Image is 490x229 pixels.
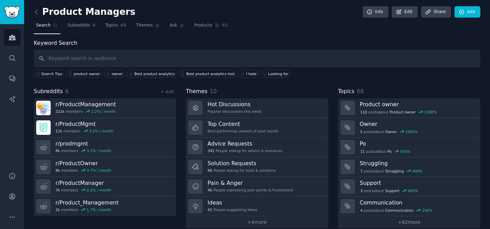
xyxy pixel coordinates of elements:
span: 91 [222,22,228,29]
a: Top ContentBest-performing content of past month [186,118,328,138]
a: Po11postsaboutPo650% [338,138,480,157]
span: 8k [55,168,60,173]
span: 68 [121,22,126,29]
div: 3.7 % / month [87,168,111,173]
div: post s about [360,129,419,135]
h2: Product Managers [34,7,135,18]
a: Edit [392,6,418,18]
span: 10 [210,88,217,94]
img: ProductMgmt [36,120,51,135]
a: Subreddits6 [65,20,98,34]
div: members [55,168,111,173]
a: +62more [338,216,480,228]
h3: r/ ProductMgmt [55,120,113,128]
div: 2.2 % / month [91,109,116,114]
span: 11 [360,149,365,154]
span: 8k [55,148,60,153]
a: Solution Requests96People asking for tools & solutions [186,157,328,177]
span: 7 [360,169,363,173]
div: post s about [360,207,433,213]
div: People expressing pain points & frustrations [207,188,293,192]
span: 42 [207,207,212,212]
div: 650 % [400,149,410,154]
a: r/Product_Management2kmembers1.7% / month [34,197,176,216]
h3: Struggling [360,160,476,167]
a: r/ProductOwner8kmembers3.7% / month [34,157,176,177]
div: 400 % [408,188,418,193]
span: Subreddits [34,87,63,96]
div: 1000 % [405,129,418,134]
div: members [55,188,111,192]
h3: Pain & Anger [207,179,293,187]
a: Pain & Anger46People expressing pain points & frustrations [186,177,328,197]
div: People asking for tools & solutions [207,168,276,173]
span: 4 [360,208,363,213]
div: 150 % [422,208,432,213]
a: r/prodmgmt8kmembers3.1% / month [34,138,176,157]
span: Po [387,149,391,154]
h3: r/ ProductOwner [55,160,111,167]
span: Themes [136,22,153,29]
div: 1.7 % / month [87,207,111,212]
a: r/ProductManager7kmembers2.2% / month [34,177,176,197]
span: 68 [357,88,364,94]
a: Search [34,20,60,34]
a: r/ProductManagement221kmembers2.2% / month [34,98,176,118]
h3: Ideas [207,199,257,206]
h3: Top Content [207,120,278,128]
a: Ask [167,20,187,34]
span: Communication [385,208,414,213]
a: Topics68 [103,20,129,34]
div: post s about [360,168,423,174]
div: Popular discussions this week [207,109,261,114]
span: 3 [360,188,363,193]
span: Topics [338,87,355,96]
span: Products [194,22,212,29]
img: GummySearch logo [4,6,20,18]
div: product owner [74,71,100,76]
h3: Product owner [360,101,476,108]
span: Search [36,22,51,29]
a: Looking for [261,70,290,78]
span: 96 [207,168,212,173]
div: members [55,129,113,133]
a: Struggling7postsaboutStruggling400% [338,157,480,177]
h3: Po [360,140,476,147]
label: Keyword Search [34,40,77,46]
h3: r/ ProductManager [55,179,111,187]
div: members [55,207,119,212]
img: ProductManagement [36,101,51,115]
a: Share [421,6,451,18]
div: Best product analytics [134,71,175,76]
button: Search Tips [34,70,64,78]
a: Owner5postsaboutOwner1000% [338,118,480,138]
a: Best product analytics [127,70,176,78]
h3: Owner [360,120,476,128]
span: 342 [207,148,214,153]
a: owner [104,70,124,78]
input: Keyword search in audience [34,50,480,67]
h3: Solution Requests [207,160,276,167]
div: members [55,148,111,153]
span: 7k [55,188,60,192]
div: owner [112,71,123,76]
div: 3.2 % / month [89,129,113,133]
span: Search Tips [41,71,62,76]
a: Product owner110postsaboutProduct owner1000% [338,98,480,118]
span: Struggling [385,169,404,173]
span: Ask [170,22,177,29]
span: 6 [65,88,69,94]
span: 6 [93,22,96,29]
div: Best-performing content of past month [207,129,278,133]
div: post s about [360,148,411,155]
span: Themes [186,87,207,96]
div: 1000 % [424,110,437,114]
div: Looking for [268,71,288,76]
div: People asking for advice & resources [207,148,282,153]
span: Product owner [390,110,416,114]
h3: Support [360,179,476,187]
span: Owner [385,129,397,134]
div: 400 % [412,169,422,173]
div: I hate [246,71,256,76]
div: People suggesting ideas [207,207,257,212]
